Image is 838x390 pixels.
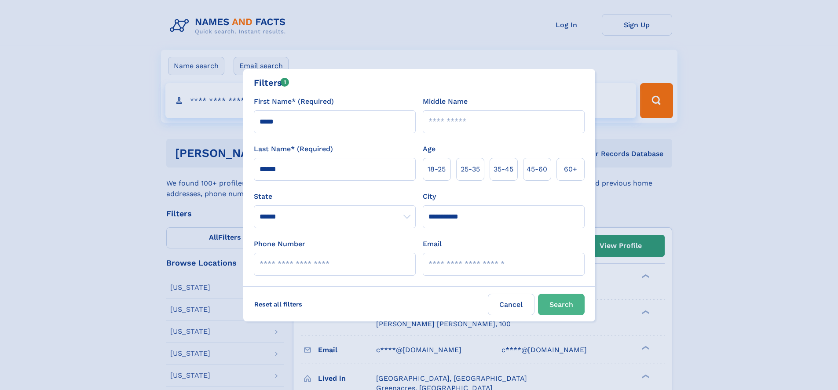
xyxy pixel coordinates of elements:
[254,144,333,154] label: Last Name* (Required)
[423,96,468,107] label: Middle Name
[254,96,334,107] label: First Name* (Required)
[423,191,436,202] label: City
[538,294,585,315] button: Search
[254,191,416,202] label: State
[423,144,435,154] label: Age
[461,164,480,175] span: 25‑35
[254,239,305,249] label: Phone Number
[254,76,289,89] div: Filters
[249,294,308,315] label: Reset all filters
[564,164,577,175] span: 60+
[488,294,534,315] label: Cancel
[423,239,442,249] label: Email
[494,164,513,175] span: 35‑45
[527,164,547,175] span: 45‑60
[428,164,446,175] span: 18‑25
